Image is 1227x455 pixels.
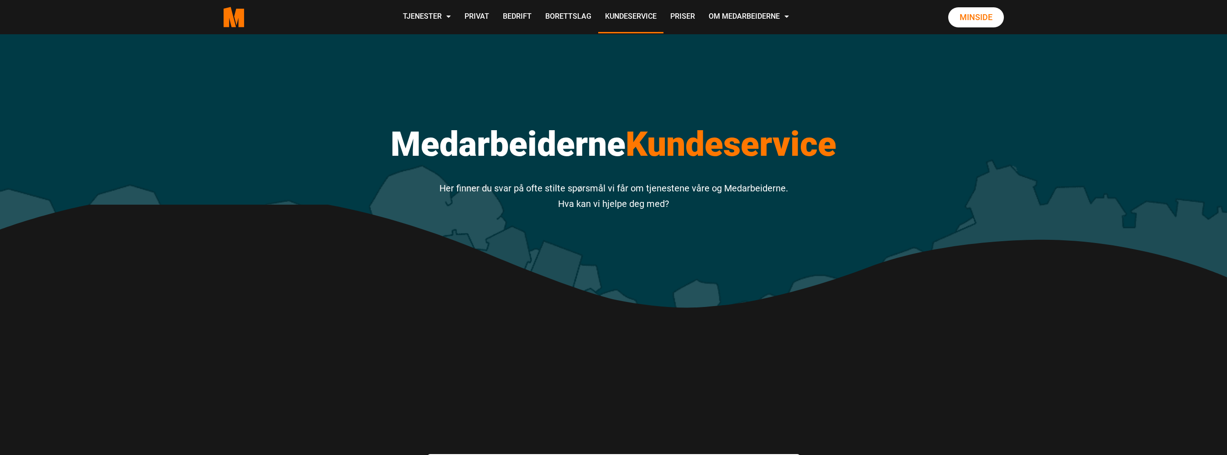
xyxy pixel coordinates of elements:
[702,1,796,33] a: Om Medarbeiderne
[948,7,1004,27] a: Minside
[626,124,836,164] span: Kundeservice
[458,1,496,33] a: Privat
[598,1,663,33] a: Kundeservice
[396,1,458,33] a: Tjenester
[663,1,702,33] a: Priser
[496,1,538,33] a: Bedrift
[340,123,888,164] h1: Medarbeiderne
[538,1,598,33] a: Borettslag
[340,180,888,212] p: Her finner du svar på ofte stilte spørsmål vi får om tjenestene våre og Medarbeiderne. Hva kan vi...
